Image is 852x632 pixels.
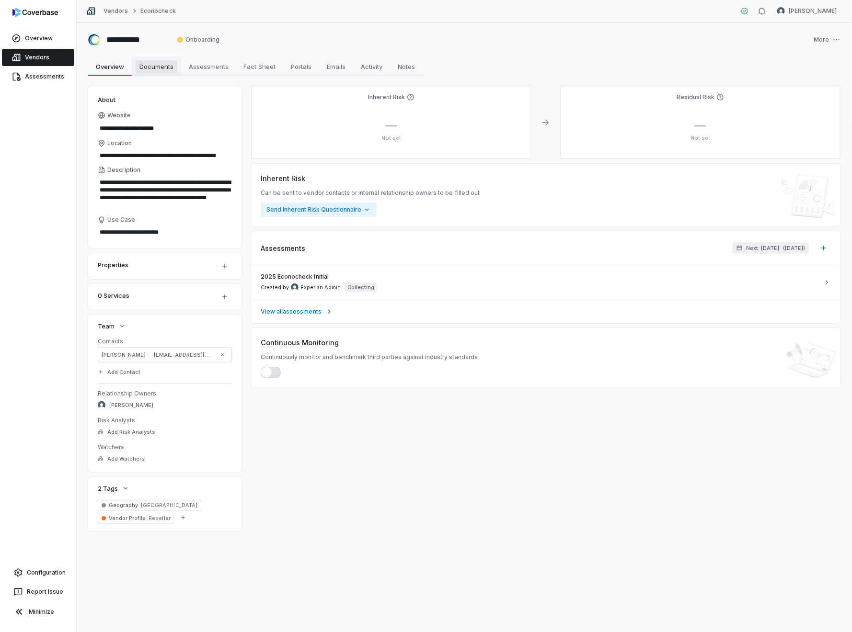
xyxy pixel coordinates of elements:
[323,60,349,73] span: Emails
[777,7,785,15] img: Philip Woolley avatar
[783,245,805,252] span: ( [DATE] )
[109,515,147,521] span: Vendor Profile :
[2,49,74,66] a: Vendors
[261,283,341,291] span: Created by
[4,564,72,581] a: Configuration
[261,189,480,197] span: Can be sent to vendor contacts or internal relationship owners to be filled out
[98,390,232,397] dt: Relationship Owners
[104,7,128,15] a: Vendors
[98,149,232,162] input: Location
[12,8,58,17] img: logo-D7KZi-bG.svg
[251,265,840,300] a: 2025 Econocheck InitialCreated by Experian Admin avatarExperian AdminCollecting
[261,308,322,316] span: View all assessments
[98,484,118,493] span: 2 Tags
[107,139,132,147] span: Location
[140,7,175,15] a: Econocheck
[300,284,341,291] span: Experian Admin
[139,502,197,508] span: [GEOGRAPHIC_DATA]
[109,402,153,409] span: [PERSON_NAME]
[98,122,216,135] input: Website
[261,273,329,281] span: 2025 Econocheck Initial
[261,203,377,217] button: Send Inherent Risk Questionnaire
[261,173,305,183] span: Inherent Risk
[357,60,386,73] span: Activity
[347,283,374,291] p: Collecting
[259,135,524,142] p: Not set
[386,118,397,132] span: —
[177,36,219,44] span: Onboarding
[107,455,145,463] span: Add Watchers
[695,118,706,132] span: —
[95,363,143,381] button: Add Contact
[102,351,214,359] span: [PERSON_NAME] — [EMAIL_ADDRESS][DOMAIN_NAME]
[368,93,405,101] h4: Inherent Risk
[789,7,837,15] span: [PERSON_NAME]
[4,602,72,621] button: Minimize
[733,242,809,254] button: Next: [DATE]([DATE])
[568,135,833,142] p: Not set
[136,60,177,73] span: Documents
[95,317,129,335] button: Team
[109,502,139,508] span: Geography :
[92,60,128,73] span: Overview
[98,176,232,212] textarea: Description
[147,515,170,521] span: Reseller
[107,216,135,224] span: Use Case
[677,93,714,101] h4: Residual Risk
[240,60,280,73] span: Fact Sheet
[98,322,115,330] span: Team
[261,353,478,361] span: Continuously monitor and benchmark third parties against industry standards
[746,245,779,252] span: Next: [DATE]
[98,95,115,104] span: About
[98,417,232,424] dt: Risk Analysts
[394,60,419,73] span: Notes
[811,30,843,50] button: More
[261,243,305,253] span: Assessments
[98,226,232,239] textarea: Use Case
[771,4,842,18] button: Philip Woolley avatar[PERSON_NAME]
[107,112,131,119] span: Website
[107,429,155,436] span: Add Risk Analysts
[107,166,140,174] span: Description
[2,30,74,47] a: Overview
[4,583,72,600] button: Report Issue
[98,401,105,409] img: Tara Green avatar
[98,338,232,345] dt: Contacts
[95,480,132,497] button: 2 Tags
[2,68,74,85] a: Assessments
[291,283,299,291] img: Experian Admin avatar
[98,443,232,451] dt: Watchers
[185,60,232,73] span: Assessments
[287,60,315,73] span: Portals
[251,300,840,323] a: View allassessments
[261,338,339,348] span: Continuous Monitoring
